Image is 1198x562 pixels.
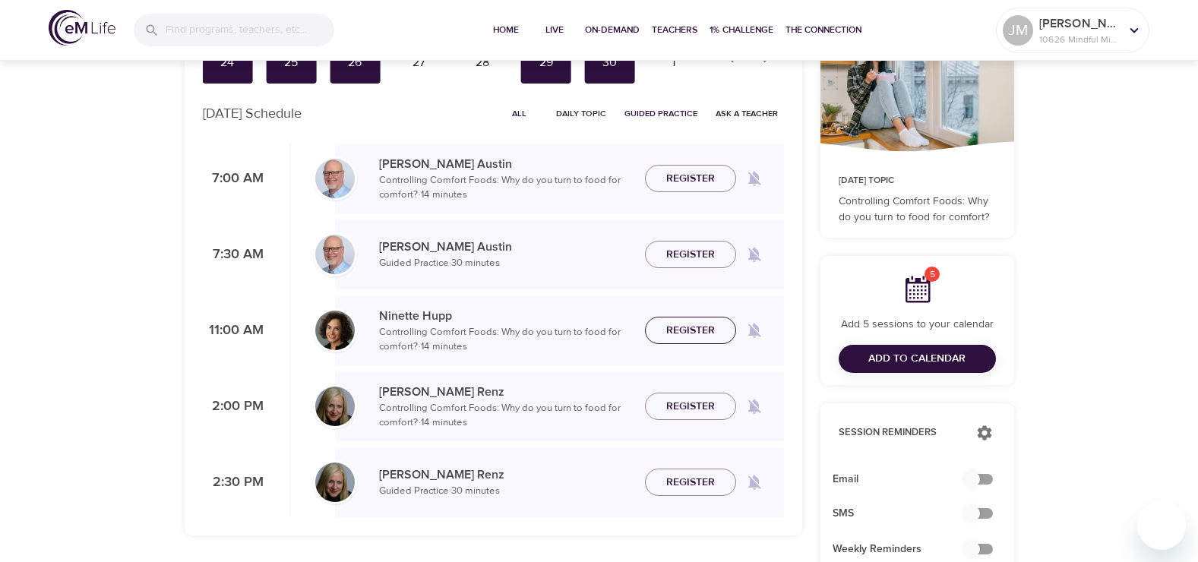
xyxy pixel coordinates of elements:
p: 7:00 AM [203,169,264,189]
span: SMS [833,506,978,522]
span: Daily Topic [556,106,606,121]
img: Jim_Austin_Headshot_min.jpg [315,159,355,198]
div: 27 [400,54,438,71]
p: Controlling Comfort Foods: Why do you turn to food for comfort? · 14 minutes [379,173,633,203]
button: Add to Calendar [839,345,996,373]
div: JM [1003,15,1033,46]
div: 1 [655,54,693,71]
button: Register [645,317,736,345]
p: [DATE] Topic [839,174,996,188]
p: Controlling Comfort Foods: Why do you turn to food for comfort? [839,194,996,226]
span: Register [666,245,715,264]
div: 28 [463,54,501,71]
span: Home [488,22,524,38]
p: [PERSON_NAME] Austin [379,155,633,173]
button: Register [645,469,736,497]
p: [DATE] Schedule [203,103,302,124]
p: Add 5 sessions to your calendar [839,317,996,333]
span: The Connection [785,22,861,38]
div: 24 [208,54,246,71]
p: Ninette Hupp [379,307,633,325]
span: Remind me when a class goes live every Tuesday at 7:30 AM [736,236,773,273]
span: Remind me when a class goes live every Tuesday at 7:00 AM [736,160,773,197]
p: 2:30 PM [203,472,264,493]
p: Guided Practice · 30 minutes [379,256,633,271]
span: Register [666,169,715,188]
div: 30 [591,54,629,71]
p: Guided Practice · 30 minutes [379,484,633,499]
input: Find programs, teachers, etc... [166,14,334,46]
span: Remind me when a class goes live every Tuesday at 2:30 PM [736,464,773,500]
span: 5 [925,267,940,282]
button: Register [645,393,736,421]
span: Remind me when a class goes live every Tuesday at 11:00 AM [736,312,773,349]
img: Jim_Austin_Headshot_min.jpg [315,235,355,274]
span: Register [666,321,715,340]
span: Live [536,22,573,38]
button: Guided Practice [618,102,703,125]
button: Ask a Teacher [710,102,784,125]
p: 10626 Mindful Minutes [1039,33,1120,46]
p: [PERSON_NAME] Renz [379,383,633,401]
span: Remind me when a class goes live every Tuesday at 2:00 PM [736,388,773,425]
p: [PERSON_NAME] [1039,14,1120,33]
div: 29 [527,54,565,71]
iframe: Button to launch messaging window [1137,501,1186,550]
span: Add to Calendar [868,349,966,368]
img: Diane_Renz-min.jpg [315,463,355,502]
p: [PERSON_NAME] Austin [379,238,633,256]
span: All [501,106,538,121]
img: Ninette_Hupp-min.jpg [315,311,355,350]
img: Diane_Renz-min.jpg [315,387,355,426]
span: Email [833,472,978,488]
span: Register [666,397,715,416]
span: Teachers [652,22,697,38]
p: Controlling Comfort Foods: Why do you turn to food for comfort? · 14 minutes [379,401,633,431]
span: 1% Challenge [710,22,773,38]
p: 7:30 AM [203,245,264,265]
p: Session Reminders [839,425,961,440]
button: Register [645,165,736,193]
span: Ask a Teacher [716,106,778,121]
span: Guided Practice [624,106,697,121]
p: [PERSON_NAME] Renz [379,466,633,484]
button: Register [645,241,736,269]
p: 2:00 PM [203,396,264,417]
p: Controlling Comfort Foods: Why do you turn to food for comfort? · 14 minutes [379,325,633,355]
p: 11:00 AM [203,320,264,341]
span: On-Demand [585,22,640,38]
span: Weekly Reminders [833,541,978,557]
div: 25 [272,54,310,71]
span: Register [666,473,715,492]
div: 26 [336,54,374,71]
button: All [495,102,544,125]
img: logo [49,10,115,46]
button: Daily Topic [550,102,612,125]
